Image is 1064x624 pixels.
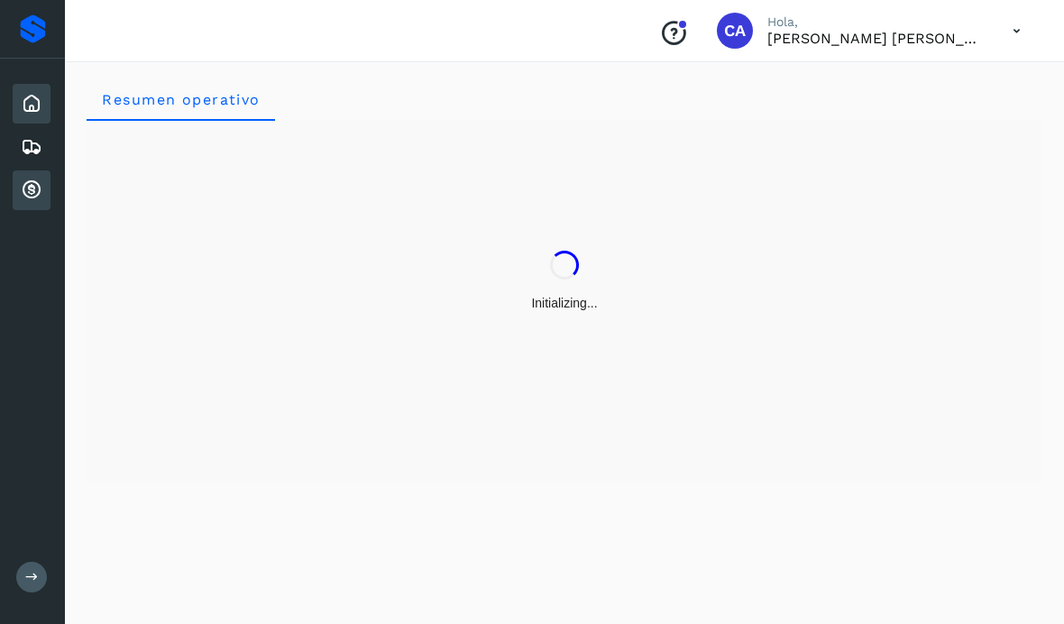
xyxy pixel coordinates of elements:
[13,84,50,124] div: Inicio
[13,127,50,167] div: Embarques
[13,170,50,210] div: Cuentas por cobrar
[101,91,261,108] span: Resumen operativo
[767,14,984,30] p: Hola,
[767,30,984,47] p: Crescencio Antonio Coeto Ramirez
